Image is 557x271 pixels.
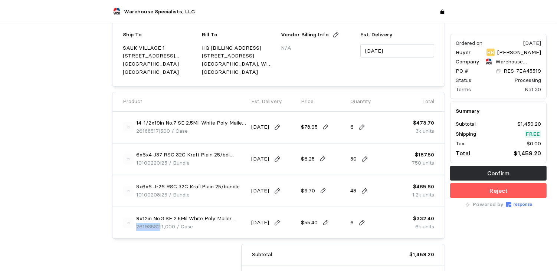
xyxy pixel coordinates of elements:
[456,140,465,148] p: Tax
[136,128,159,134] span: 26188517
[413,215,434,223] p: $332.40
[136,223,160,230] span: 26198582
[409,251,434,259] p: $1,459.20
[527,140,541,148] p: $0.00
[202,44,276,52] p: HQ [BILLING ADDRESS]
[136,119,246,127] p: 14-1/2x19in No.7 SE 2.5Mil White Poly Mailer 500/cs 90cs/pallet
[473,201,504,209] p: Powered by
[412,159,434,167] p: 750 units
[412,183,434,191] p: $465.60
[251,155,269,163] p: [DATE]
[123,60,197,68] p: [GEOGRAPHIC_DATA]
[413,223,434,231] p: 6k units
[301,155,315,163] p: $6.25
[422,98,434,106] p: Total
[487,169,510,178] p: Confirm
[514,76,541,84] div: Processing
[495,58,541,66] p: Warehouse Specialists, LLC
[160,223,193,230] span: | 1,000 / Case
[301,98,314,106] p: Price
[202,31,217,39] p: Bill To
[350,123,354,131] p: 6
[456,130,476,138] p: Shipping
[301,219,318,227] p: $55.40
[450,166,547,181] button: Confirm
[489,186,508,195] p: Reject
[456,67,468,75] p: PO #
[301,187,315,195] p: $9.70
[497,49,541,57] p: [PERSON_NAME]
[251,123,269,131] p: [DATE]
[124,8,195,16] p: Warehouse Specialists, LLC
[251,187,269,195] p: [DATE]
[456,39,482,47] div: Ordered on
[456,86,471,93] div: Terms
[301,123,318,131] p: $78.95
[136,183,240,191] p: 8x6x6 J-26 RSC 32C KraftPlain 25/bundle
[350,98,371,106] p: Quantity
[504,67,541,75] p: RES-7EA45519
[517,120,541,128] p: $1,459.20
[123,186,134,196] img: svg%3e
[136,215,246,223] p: 9x12in No.3 SE 2.5Mil White Poly Mailer 1000/cs 108cs/pallet
[456,120,476,128] p: Subtotal
[123,31,142,39] p: Ship To
[202,68,276,76] p: [GEOGRAPHIC_DATA]
[251,219,269,227] p: [DATE]
[136,159,160,166] span: 10100220
[413,119,434,127] p: $473.70
[350,187,356,195] p: 48
[360,44,434,58] input: MM/DD/YYYY
[350,219,354,227] p: 6
[252,251,272,259] p: Subtotal
[123,44,197,52] p: SAUK VILLAGE 1
[514,149,541,158] p: $1,459.20
[506,202,532,207] img: Response Logo
[123,98,142,106] p: Product
[123,52,197,60] p: [STREET_ADDRESS][PERSON_NAME]
[450,183,547,198] button: Reject
[159,128,188,134] span: | 500 / Case
[136,151,246,159] p: 6x6x4 J37 RSC 32C Kraft Plain 25/bdl 1500/un
[456,58,479,66] p: Company
[412,191,434,199] p: 1.2k units
[456,107,541,115] h5: Summary
[412,151,434,159] p: $187.50
[160,191,190,198] span: | 25 / Bundle
[525,86,541,93] div: Net 30
[123,122,134,133] img: svg%3e
[281,44,355,52] p: N/A
[160,159,190,166] span: | 25 / Bundle
[413,127,434,135] p: 3k units
[523,39,541,47] div: [DATE]
[526,130,540,138] p: Free
[281,31,329,39] p: Vendor Billing Info
[360,31,434,39] p: Est. Delivery
[123,154,134,165] img: svg%3e
[456,76,471,84] div: Status
[202,52,276,60] p: [STREET_ADDRESS]
[202,60,276,68] p: [GEOGRAPHIC_DATA], WI 54912
[487,49,494,57] p: BB
[251,98,282,106] p: Est. Delivery
[350,155,357,163] p: 30
[456,49,471,57] p: Buyer
[123,218,134,228] img: svg%3e
[136,191,160,198] span: 10100208
[456,149,470,158] p: Total
[123,68,197,76] p: [GEOGRAPHIC_DATA]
